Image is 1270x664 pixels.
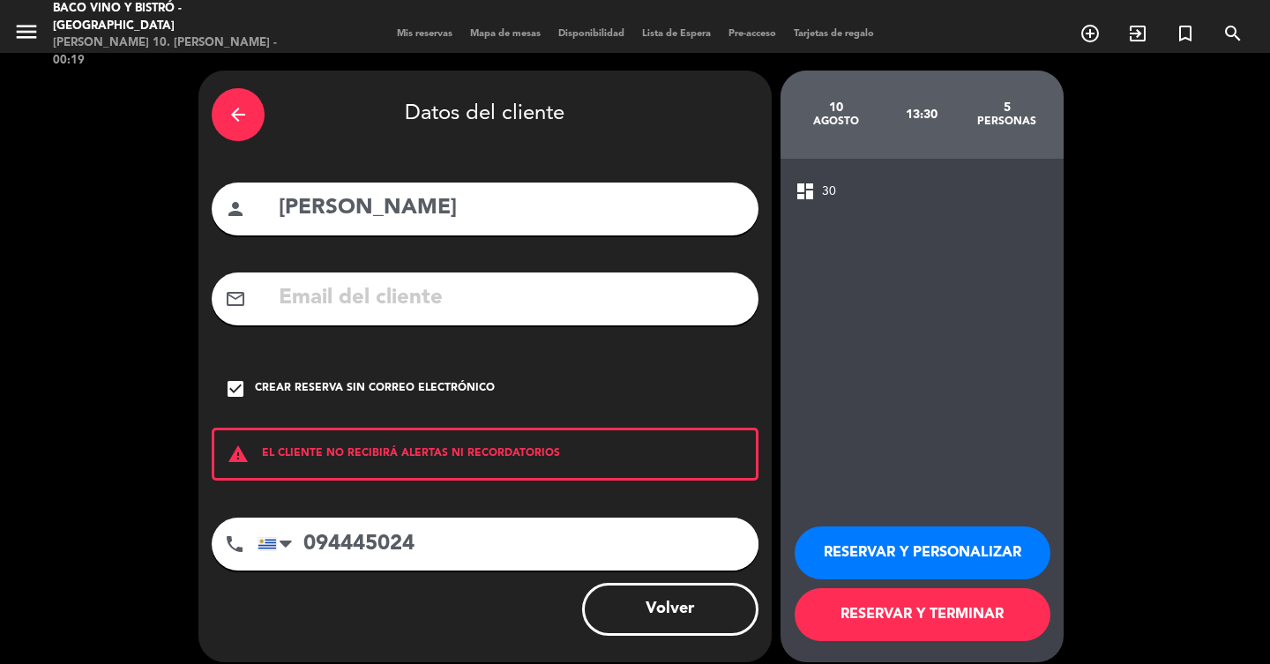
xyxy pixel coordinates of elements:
i: turned_in_not [1175,23,1196,44]
span: Disponibilidad [549,29,633,39]
div: 10 [794,101,879,115]
span: Tarjetas de regalo [785,29,883,39]
input: Número de teléfono... [258,518,758,571]
input: Nombre del cliente [277,190,745,227]
i: add_circle_outline [1079,23,1101,44]
div: personas [964,115,1050,129]
i: warning [214,444,262,465]
span: 30 [822,182,836,202]
button: Volver [582,583,758,636]
div: 5 [964,101,1050,115]
i: arrow_back [228,104,249,125]
i: exit_to_app [1127,23,1148,44]
span: dashboard [795,181,816,202]
i: phone [224,533,245,555]
button: menu [13,19,40,51]
div: Crear reserva sin correo electrónico [255,380,495,398]
span: Mis reservas [388,29,461,39]
div: Datos del cliente [212,84,758,145]
div: EL CLIENTE NO RECIBIRÁ ALERTAS NI RECORDATORIOS [212,428,758,481]
button: RESERVAR Y PERSONALIZAR [795,526,1050,579]
span: Mapa de mesas [461,29,549,39]
div: [PERSON_NAME] 10. [PERSON_NAME] - 00:19 [53,34,304,69]
i: mail_outline [225,288,246,310]
div: 13:30 [878,84,964,145]
div: Uruguay: +598 [258,519,299,570]
span: Lista de Espera [633,29,720,39]
button: RESERVAR Y TERMINAR [795,588,1050,641]
i: check_box [225,378,246,399]
div: agosto [794,115,879,129]
i: menu [13,19,40,45]
i: search [1222,23,1244,44]
i: person [225,198,246,220]
input: Email del cliente [277,280,745,317]
span: Pre-acceso [720,29,785,39]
